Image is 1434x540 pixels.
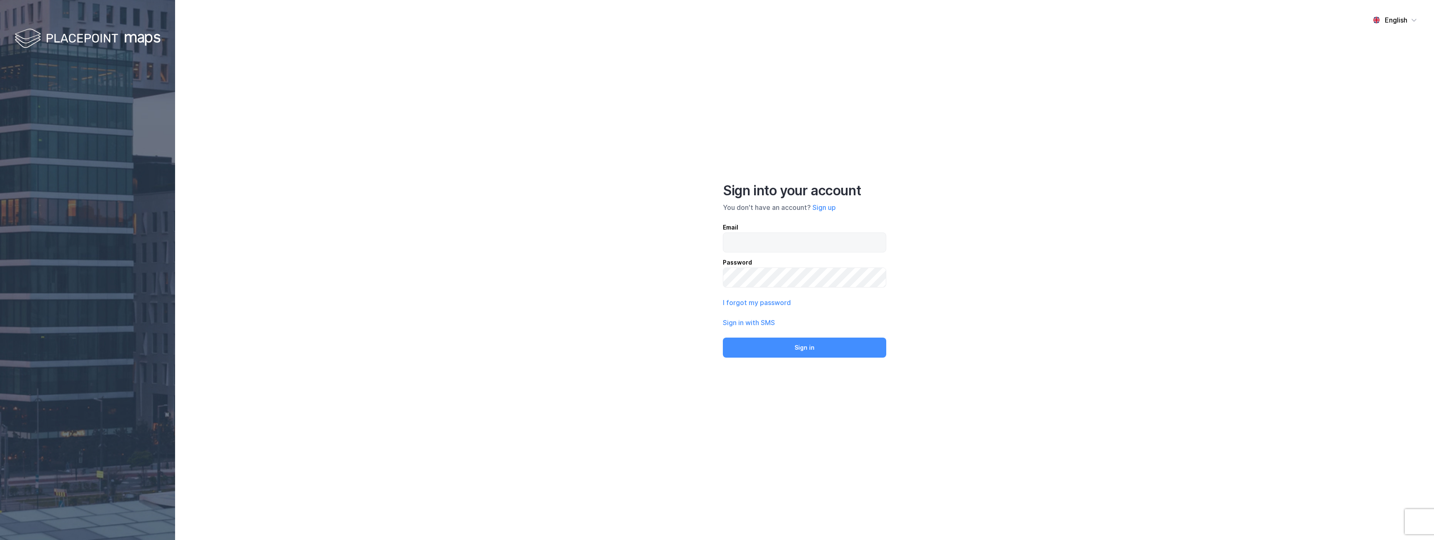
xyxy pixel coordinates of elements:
[812,202,836,212] button: Sign up
[723,182,886,199] div: Sign into your account
[723,257,886,267] div: Password
[723,298,791,308] button: I forgot my password
[723,202,886,212] div: You don't have an account?
[723,222,886,232] div: Email
[1392,500,1434,540] iframe: Chat Widget
[723,338,886,358] button: Sign in
[1385,15,1407,25] div: English
[15,27,160,51] img: logo-white.f07954bde2210d2a523dddb988cd2aa7.svg
[723,318,775,328] button: Sign in with SMS
[1392,500,1434,540] div: Widżet czatu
